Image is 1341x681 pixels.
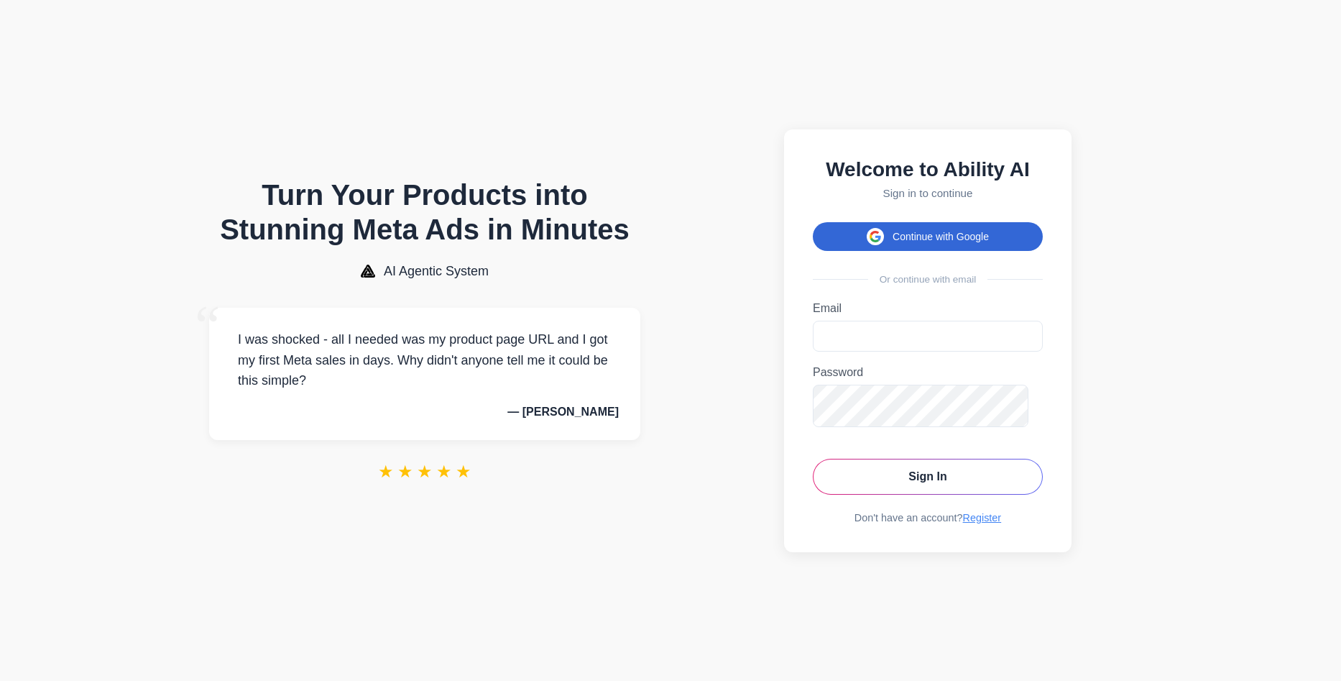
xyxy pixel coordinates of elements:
button: Continue with Google [813,222,1043,251]
span: AI Agentic System [384,264,489,279]
button: Sign In [813,459,1043,495]
p: Sign in to continue [813,187,1043,199]
a: Register [963,512,1002,524]
p: I was shocked - all I needed was my product page URL and I got my first Meta sales in days. Why d... [231,329,619,391]
label: Password [813,366,1043,379]
span: ★ [436,462,452,482]
span: ★ [378,462,394,482]
div: Don't have an account? [813,512,1043,524]
p: — [PERSON_NAME] [231,406,619,419]
span: “ [195,293,221,359]
h1: Turn Your Products into Stunning Meta Ads in Minutes [209,178,640,247]
span: ★ [456,462,471,482]
span: ★ [417,462,433,482]
div: Or continue with email [813,274,1043,285]
img: AI Agentic System Logo [361,265,375,278]
span: ★ [397,462,413,482]
label: Email [813,302,1043,315]
h2: Welcome to Ability AI [813,158,1043,181]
